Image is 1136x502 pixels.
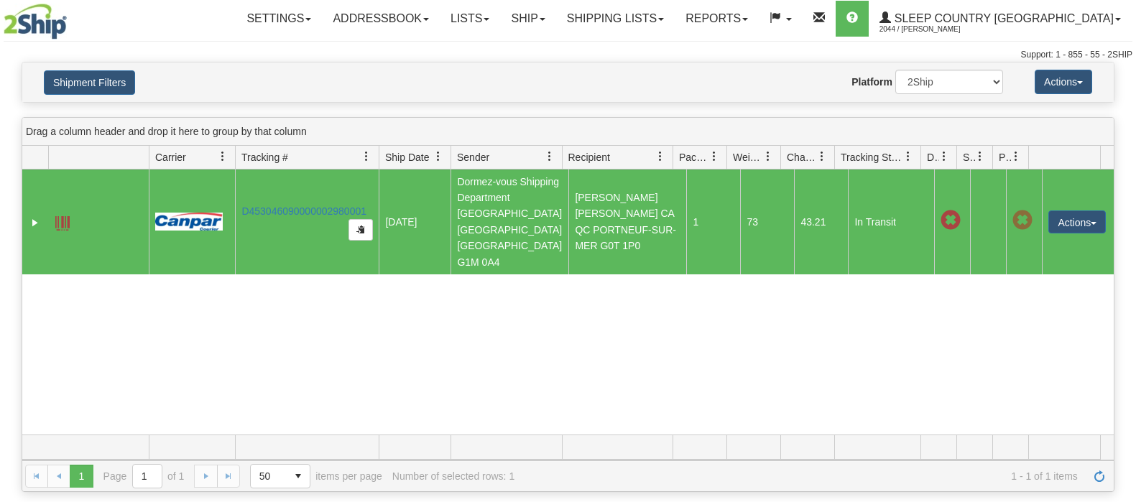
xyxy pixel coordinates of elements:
span: select [287,465,310,488]
span: Packages [679,150,709,164]
span: 1 - 1 of 1 items [525,470,1078,482]
a: Recipient filter column settings [648,144,673,169]
span: Weight [733,150,763,164]
div: grid grouping header [22,118,1114,146]
button: Copy to clipboard [348,219,373,241]
span: Tracking # [241,150,288,164]
span: Sleep Country [GEOGRAPHIC_DATA] [891,12,1114,24]
span: Carrier [155,150,186,164]
td: [DATE] [379,169,451,274]
img: logo2044.jpg [4,4,67,39]
span: 50 [259,469,278,483]
span: Page of 1 [103,464,185,488]
span: Pickup Status [999,150,1011,164]
a: Ship Date filter column settings [426,144,451,169]
a: Addressbook [322,1,440,37]
a: Pickup Status filter column settings [1004,144,1028,169]
span: Sender [457,150,489,164]
img: 14 - Canpar [155,213,223,231]
a: Tracking # filter column settings [354,144,379,169]
button: Actions [1035,70,1092,94]
td: 73 [740,169,794,274]
a: Refresh [1088,465,1111,488]
span: Tracking Status [841,150,903,164]
a: Tracking Status filter column settings [896,144,920,169]
a: Sleep Country [GEOGRAPHIC_DATA] 2044 / [PERSON_NAME] [869,1,1132,37]
td: Dormez-vous Shipping Department [GEOGRAPHIC_DATA] [GEOGRAPHIC_DATA] [GEOGRAPHIC_DATA] G1M 0A4 [451,169,568,274]
input: Page 1 [133,465,162,488]
td: [PERSON_NAME] [PERSON_NAME] CA QC PORTNEUF-SUR-MER G0T 1P0 [568,169,686,274]
span: items per page [250,464,382,488]
span: Pickup Not Assigned [1012,210,1033,231]
a: Delivery Status filter column settings [932,144,956,169]
a: Expand [28,215,42,230]
span: Page sizes drop down [250,464,310,488]
span: Charge [787,150,817,164]
span: Ship Date [385,150,429,164]
span: Page 1 [70,465,93,488]
span: 2044 / [PERSON_NAME] [879,22,987,37]
a: Ship [500,1,555,37]
a: Carrier filter column settings [211,144,235,169]
td: 1 [686,169,740,274]
td: In Transit [848,169,934,274]
a: Sender filter column settings [537,144,562,169]
span: Delivery Status [927,150,939,164]
a: Reports [675,1,759,37]
a: Lists [440,1,500,37]
a: Shipping lists [556,1,675,37]
span: Recipient [568,150,610,164]
div: Support: 1 - 855 - 55 - 2SHIP [4,49,1132,61]
label: Platform [851,75,892,89]
button: Shipment Filters [44,70,135,95]
a: Settings [236,1,322,37]
iframe: chat widget [1103,177,1135,324]
a: Weight filter column settings [756,144,780,169]
a: D453046090000002980001 [241,205,366,217]
button: Actions [1048,210,1106,233]
a: Shipment Issues filter column settings [968,144,992,169]
a: Packages filter column settings [702,144,726,169]
span: Shipment Issues [963,150,975,164]
span: Late [941,210,961,231]
td: 43.21 [794,169,848,274]
div: Number of selected rows: 1 [392,470,514,482]
a: Charge filter column settings [810,144,834,169]
a: Label [55,210,70,233]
